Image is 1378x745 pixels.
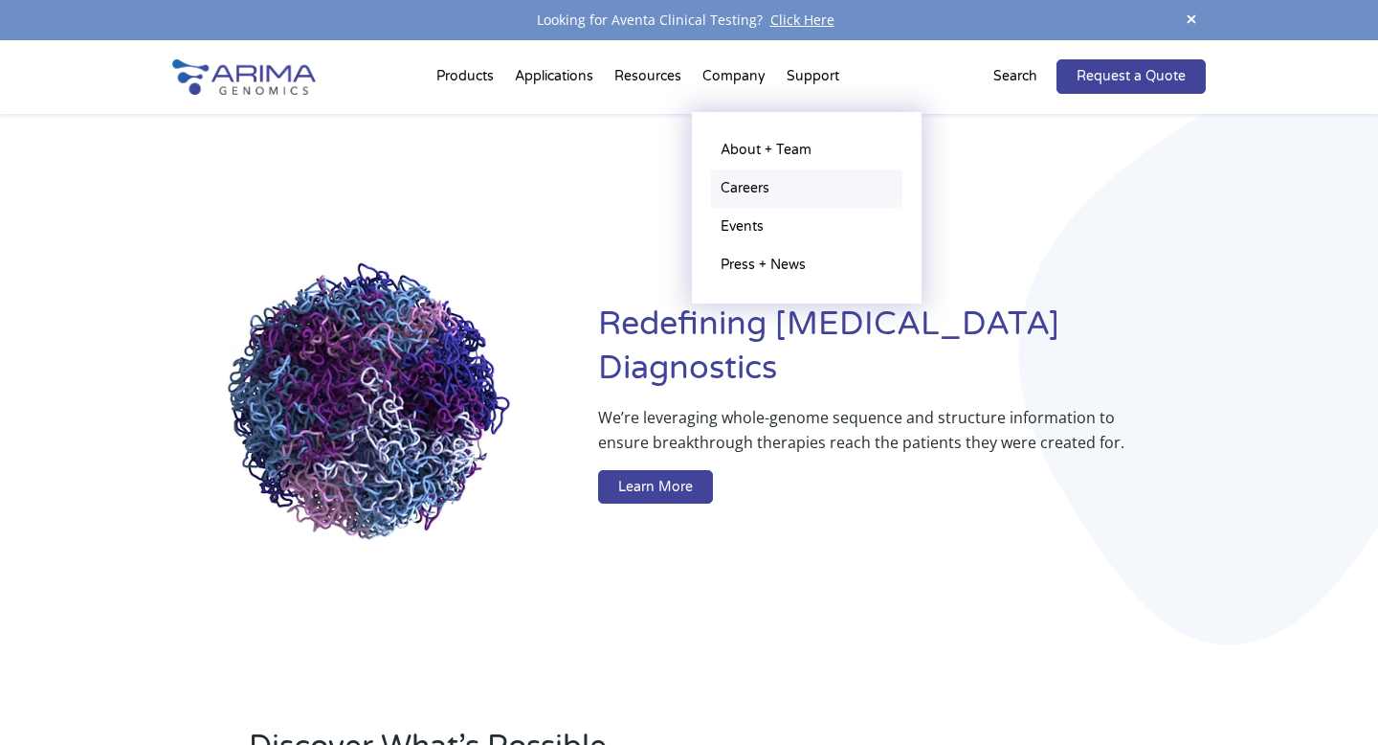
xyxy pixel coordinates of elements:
[598,470,713,505] a: Learn More
[711,208,902,246] a: Events
[172,59,316,95] img: Arima-Genomics-logo
[1056,59,1206,94] a: Request a Quote
[763,11,842,29] a: Click Here
[993,64,1037,89] p: Search
[172,8,1206,33] div: Looking for Aventa Clinical Testing?
[711,169,902,208] a: Careers
[711,246,902,284] a: Press + News
[1282,653,1378,745] iframe: Chat Widget
[711,131,902,169] a: About + Team
[598,303,1206,405] h1: Redefining [MEDICAL_DATA] Diagnostics
[598,405,1129,470] p: We’re leveraging whole-genome sequence and structure information to ensure breakthrough therapies...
